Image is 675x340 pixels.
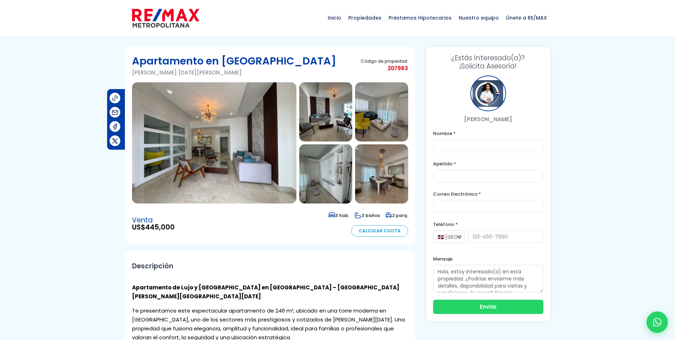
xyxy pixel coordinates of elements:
label: Nombre * [433,129,543,138]
span: Propiedades [345,7,385,29]
span: 445,000 [145,222,175,232]
span: 3 hab. [328,212,349,218]
img: Apartamento en Piantini [299,144,352,204]
a: Calcular Cuota [351,225,408,237]
span: Únete a RE/MAX [502,7,550,29]
span: 3 baños [355,212,380,218]
img: remax-metropolitana-logo [132,7,199,29]
img: Compartir [111,137,119,145]
img: Compartir [111,94,119,102]
span: Nuestro equipo [455,7,502,29]
textarea: Hola, estoy interesado(a) en esta propiedad. ¿Podrías enviarme más detalles, disponibilidad para ... [433,265,543,293]
span: US$ [132,224,175,231]
img: Apartamento en Piantini [355,144,408,204]
button: Enviar [433,300,543,314]
img: Compartir [111,109,119,116]
label: Apellido * [433,159,543,168]
span: 207963 [361,64,408,73]
img: Compartir [111,123,119,130]
h2: Descripción [132,258,408,274]
span: ¿Estás Interesado(a)? [433,54,543,62]
span: Inicio [324,7,345,29]
img: Apartamento en Piantini [299,82,352,141]
label: Mensaje [433,254,543,263]
p: [PERSON_NAME] [433,115,543,124]
label: Correo Electrónico * [433,190,543,199]
span: Venta [132,217,175,224]
label: Teléfono * [433,220,543,229]
p: [PERSON_NAME] [DATE][PERSON_NAME] [132,68,336,77]
div: Vanesa Perez [470,76,506,111]
img: Apartamento en Piantini [355,82,408,141]
input: 123-456-7890 [468,230,543,243]
img: Apartamento en Piantini [132,82,296,204]
span: Préstamos Hipotecarios [385,7,455,29]
h3: ¡Solicita Asesoría! [433,54,543,70]
span: 2 parq. [385,212,408,218]
span: Código de propiedad: [361,58,408,64]
strong: Apartamento de Lujo y [GEOGRAPHIC_DATA] en [GEOGRAPHIC_DATA] – [GEOGRAPHIC_DATA][PERSON_NAME][GEO... [132,284,399,300]
h1: Apartamento en [GEOGRAPHIC_DATA] [132,54,336,68]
